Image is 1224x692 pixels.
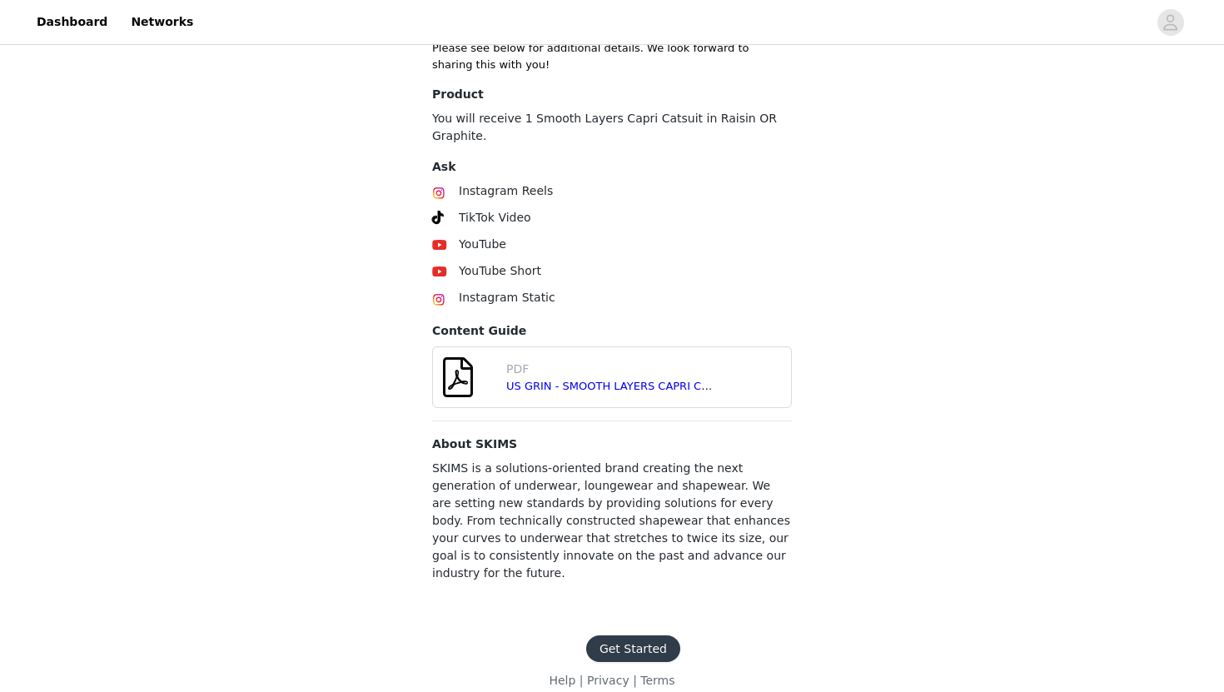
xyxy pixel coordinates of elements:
p: You will receive 1 Smooth Layers Capri Catsuit in Raisin OR Graphite. [432,110,792,145]
a: Help [549,674,575,687]
a: Dashboard [27,3,117,41]
h4: Product [432,86,792,103]
button: Get Started [586,635,680,662]
span: TikTok Video [459,211,531,224]
span: YouTube Short [459,264,541,277]
span: | [580,674,584,687]
span: Instagram Static [459,291,555,304]
a: Networks [121,3,203,41]
p: SKIMS is a solutions-oriented brand creating the next generation of underwear, loungewear and sha... [432,460,792,582]
p: Please see below for additional details. We look forward to sharing this with you! [432,40,792,72]
div: avatar [1162,9,1178,36]
span: YouTube [459,237,506,251]
h4: Content Guide [432,322,792,340]
img: Instagram Icon [432,293,445,306]
img: Instagram Icon [432,187,445,200]
h4: Ask [432,158,792,176]
a: US GRIN - SMOOTH LAYERS CAPRI CATSUIT - [DATE].pdf [506,380,808,392]
a: Terms [640,674,674,687]
h4: About SKIMS [432,436,792,453]
a: Privacy [587,674,629,687]
span: Instagram Reels [459,184,553,197]
span: | [633,674,637,687]
span: PDF [506,362,529,376]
